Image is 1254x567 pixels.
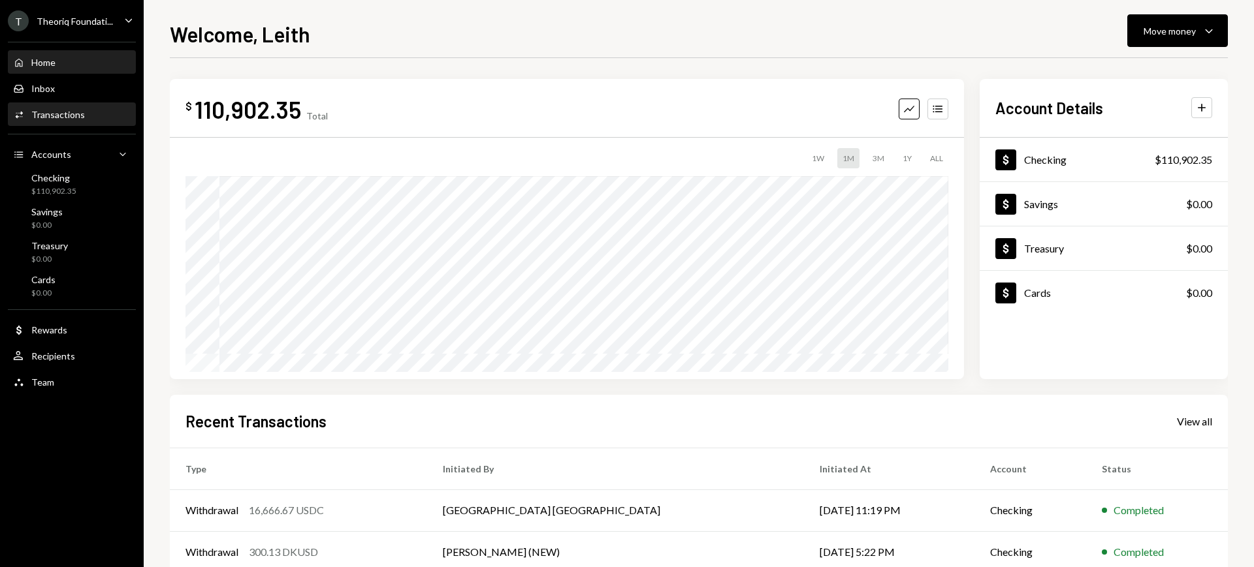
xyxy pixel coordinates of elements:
td: [GEOGRAPHIC_DATA] [GEOGRAPHIC_DATA] [427,489,804,531]
td: Checking [974,489,1086,531]
div: $0.00 [1186,285,1212,301]
div: Recipients [31,350,75,361]
div: Team [31,376,54,388]
a: Treasury$0.00 [8,236,136,268]
div: Withdrawal [185,502,238,518]
div: Cards [31,274,56,285]
h2: Recent Transactions [185,410,327,432]
a: Checking$110,902.35 [980,138,1228,181]
a: Transactions [8,102,136,126]
a: Inbox [8,76,136,100]
th: Initiated By [427,448,804,489]
a: Treasury$0.00 [980,226,1228,270]
div: T [8,10,29,31]
div: 3M [867,148,890,168]
button: Move money [1127,14,1228,47]
div: 1W [807,148,829,168]
div: Completed [1114,502,1164,518]
div: Savings [31,206,63,217]
a: View all [1177,414,1212,428]
div: Completed [1114,544,1164,560]
th: Initiated At [804,448,974,489]
div: $0.00 [31,288,56,299]
th: Status [1086,448,1228,489]
div: $0.00 [1186,241,1212,256]
h2: Account Details [995,97,1103,119]
div: 110,902.35 [195,95,301,124]
div: ALL [925,148,948,168]
div: $110,902.35 [1155,152,1212,168]
th: Account [974,448,1086,489]
a: Savings$0.00 [980,182,1228,226]
th: Type [170,448,427,489]
div: $0.00 [1186,196,1212,212]
div: $110,902.35 [31,186,76,197]
div: Withdrawal [185,544,238,560]
h1: Welcome, Leith [170,21,310,47]
a: Cards$0.00 [980,271,1228,314]
a: Home [8,50,136,74]
a: Checking$110,902.35 [8,168,136,200]
div: View all [1177,415,1212,428]
div: $0.00 [31,220,63,231]
div: Treasury [1024,242,1064,254]
div: Theoriq Foundati... [37,16,113,27]
div: Savings [1024,198,1058,210]
div: 300.13 DKUSD [249,544,318,560]
td: [DATE] 11:19 PM [804,489,974,531]
div: 1Y [897,148,917,168]
div: 1M [837,148,860,168]
a: Savings$0.00 [8,202,136,234]
div: Accounts [31,149,71,160]
div: 16,666.67 USDC [249,502,324,518]
a: Rewards [8,318,136,341]
div: Inbox [31,83,55,94]
a: Cards$0.00 [8,270,136,301]
div: Total [306,110,328,121]
div: Cards [1024,286,1051,299]
a: Team [8,370,136,393]
div: Home [31,57,56,68]
div: Transactions [31,109,85,120]
div: $0.00 [31,254,68,265]
div: Treasury [31,240,68,251]
div: $ [185,100,192,113]
div: Checking [1024,153,1067,166]
a: Accounts [8,142,136,166]
div: Move money [1144,24,1196,38]
div: Rewards [31,324,67,335]
div: Checking [31,172,76,183]
a: Recipients [8,344,136,367]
